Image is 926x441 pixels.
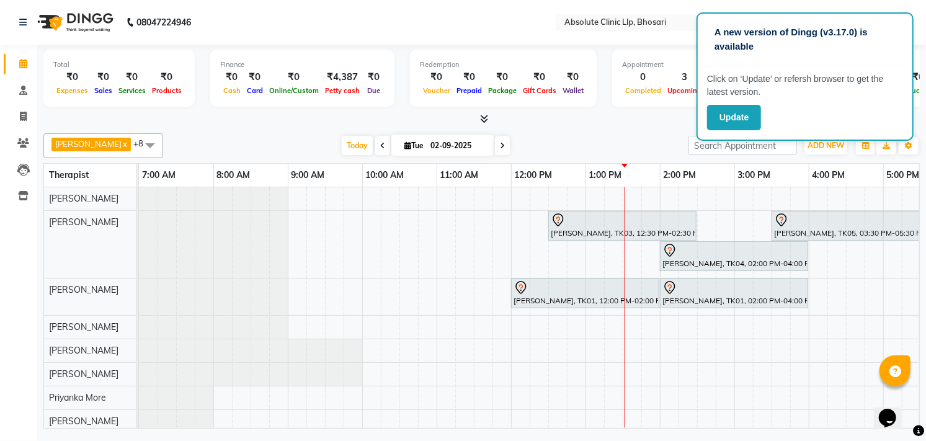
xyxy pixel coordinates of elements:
[437,166,482,184] a: 11:00 AM
[688,136,797,155] input: Search Appointment
[49,345,118,356] span: [PERSON_NAME]
[550,213,695,239] div: [PERSON_NAME], TK03, 12:30 PM-02:30 PM, Skin Treatment - Medicine Insertion
[322,70,363,84] div: ₹4,387
[244,70,266,84] div: ₹0
[622,86,664,95] span: Completed
[49,321,118,332] span: [PERSON_NAME]
[49,416,118,427] span: [PERSON_NAME]
[115,86,149,95] span: Services
[244,86,266,95] span: Card
[420,86,453,95] span: Voucher
[622,70,664,84] div: 0
[122,139,127,149] a: x
[364,86,383,95] span: Due
[49,368,118,380] span: [PERSON_NAME]
[874,391,914,429] iframe: chat widget
[133,138,153,148] span: +8
[136,5,191,40] b: 08047224946
[559,86,587,95] span: Wallet
[220,70,244,84] div: ₹0
[149,86,185,95] span: Products
[91,86,115,95] span: Sales
[420,70,453,84] div: ₹0
[49,392,106,403] span: Priyanka More
[420,60,587,70] div: Redemption
[715,25,896,53] p: A new version of Dingg (v3.17.0) is available
[559,70,587,84] div: ₹0
[49,169,89,180] span: Therapist
[512,166,556,184] a: 12:00 PM
[809,166,848,184] a: 4:00 PM
[220,60,385,70] div: Finance
[735,166,774,184] a: 3:00 PM
[363,166,407,184] a: 10:00 AM
[773,213,919,239] div: [PERSON_NAME], TK05, 03:30 PM-05:30 PM, Hair Treatment - Hair Matrix
[664,70,705,84] div: 3
[661,166,700,184] a: 2:00 PM
[115,70,149,84] div: ₹0
[49,284,118,295] span: [PERSON_NAME]
[214,166,254,184] a: 8:00 AM
[32,5,117,40] img: logo
[149,70,185,84] div: ₹0
[586,166,625,184] a: 1:00 PM
[707,73,903,99] p: Click on ‘Update’ or refersh browser to get the latest version.
[884,166,923,184] a: 5:00 PM
[485,86,520,95] span: Package
[427,136,489,155] input: 2025-09-02
[520,86,559,95] span: Gift Cards
[322,86,363,95] span: Petty cash
[661,280,807,306] div: [PERSON_NAME], TK01, 02:00 PM-04:00 PM, Skin Treatment - Ipl Laser
[401,141,427,150] span: Tue
[53,60,185,70] div: Total
[266,70,322,84] div: ₹0
[363,70,385,84] div: ₹0
[664,86,705,95] span: Upcoming
[622,60,776,70] div: Appointment
[453,70,485,84] div: ₹0
[808,141,844,150] span: ADD NEW
[453,86,485,95] span: Prepaid
[485,70,520,84] div: ₹0
[139,166,179,184] a: 7:00 AM
[520,70,559,84] div: ₹0
[804,137,847,154] button: ADD NEW
[91,70,115,84] div: ₹0
[220,86,244,95] span: Cash
[49,216,118,228] span: [PERSON_NAME]
[53,70,91,84] div: ₹0
[55,139,122,149] span: [PERSON_NAME]
[49,193,118,204] span: [PERSON_NAME]
[707,105,761,130] button: Update
[53,86,91,95] span: Expenses
[266,86,322,95] span: Online/Custom
[512,280,658,306] div: [PERSON_NAME], TK01, 12:00 PM-02:00 PM, Skin Treatment - Ipl Laser
[288,166,328,184] a: 9:00 AM
[661,243,807,269] div: [PERSON_NAME], TK04, 02:00 PM-04:00 PM, Skin Treatment - Medicine Insertion
[342,136,373,155] span: Today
